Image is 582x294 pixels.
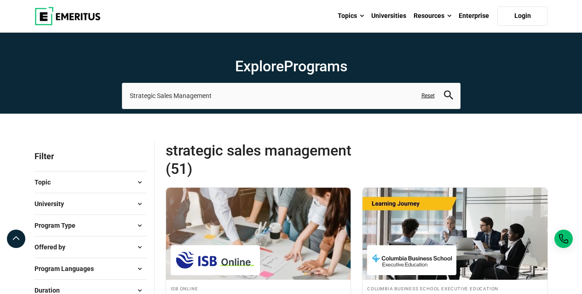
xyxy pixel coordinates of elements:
a: search [444,93,453,102]
h4: Columbia Business School Executive Education [367,284,543,292]
p: Filter [35,141,147,171]
button: Offered by [35,240,147,254]
span: Program Type [35,220,83,231]
button: University [35,197,147,211]
a: Reset search [421,92,435,100]
img: Product Management | Online Product Design and Innovation Course [166,188,351,280]
img: Columbia Business School Executive Education [372,250,452,271]
button: search [444,91,453,101]
span: Offered by [35,242,73,252]
span: Strategic Sales Management (51) [166,141,357,178]
span: Topic [35,177,58,187]
a: Login [497,6,548,26]
span: Program Languages [35,264,101,274]
img: Strategic Investing and Dealmaking (Online) | Online Finance Course [363,188,547,280]
h4: ISB Online [171,284,346,292]
button: Topic [35,175,147,189]
span: Programs [284,58,347,75]
img: ISB Online [175,250,255,271]
button: Program Languages [35,262,147,276]
input: search-page [122,83,461,109]
span: University [35,199,71,209]
h1: Explore [122,57,461,75]
button: Program Type [35,219,147,232]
